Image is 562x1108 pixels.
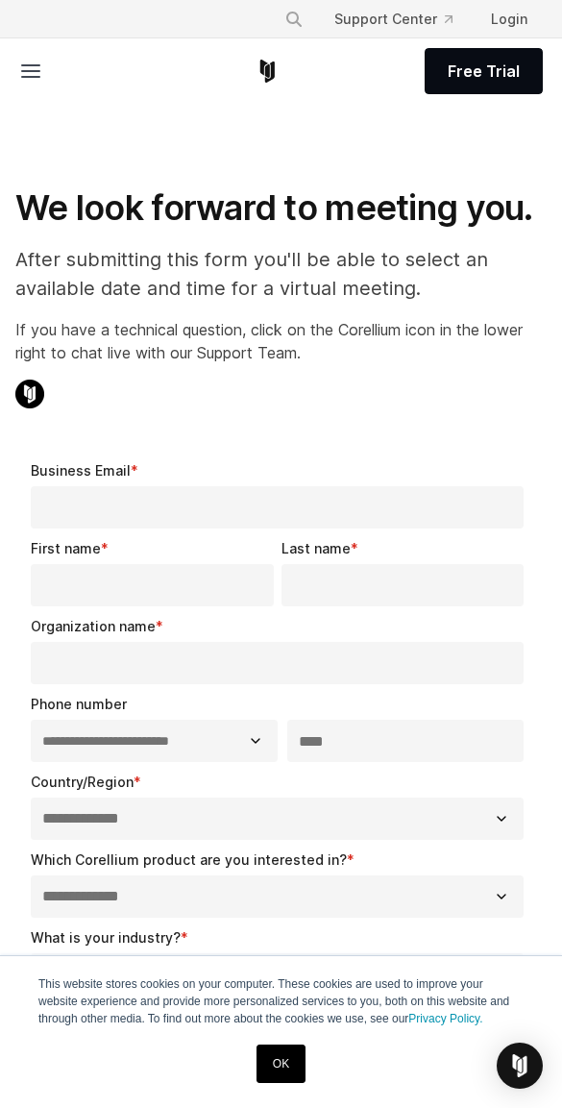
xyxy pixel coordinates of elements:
span: Business Email [31,462,131,479]
span: Phone number [31,696,127,712]
a: Corellium Home [256,60,280,83]
span: Which Corellium product are you interested in? [31,851,347,868]
a: Privacy Policy. [408,1012,482,1025]
span: Free Trial [448,60,520,83]
div: Open Intercom Messenger [497,1043,543,1089]
p: After submitting this form you'll be able to select an available date and time for a virtual meet... [15,245,547,303]
a: Login [476,2,543,37]
a: Free Trial [425,48,543,94]
div: Navigation Menu [269,2,543,37]
img: Corellium Chat Icon [15,380,44,408]
p: If you have a technical question, click on the Corellium icon in the lower right to chat live wit... [15,318,547,364]
span: First name [31,540,101,556]
span: Last name [281,540,351,556]
button: Search [277,2,311,37]
p: This website stores cookies on your computer. These cookies are used to improve your website expe... [38,975,524,1027]
a: Support Center [319,2,468,37]
span: Organization name [31,618,156,634]
h1: We look forward to meeting you. [15,186,547,230]
span: What is your industry? [31,929,181,946]
a: OK [257,1045,305,1083]
span: Country/Region [31,774,134,790]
